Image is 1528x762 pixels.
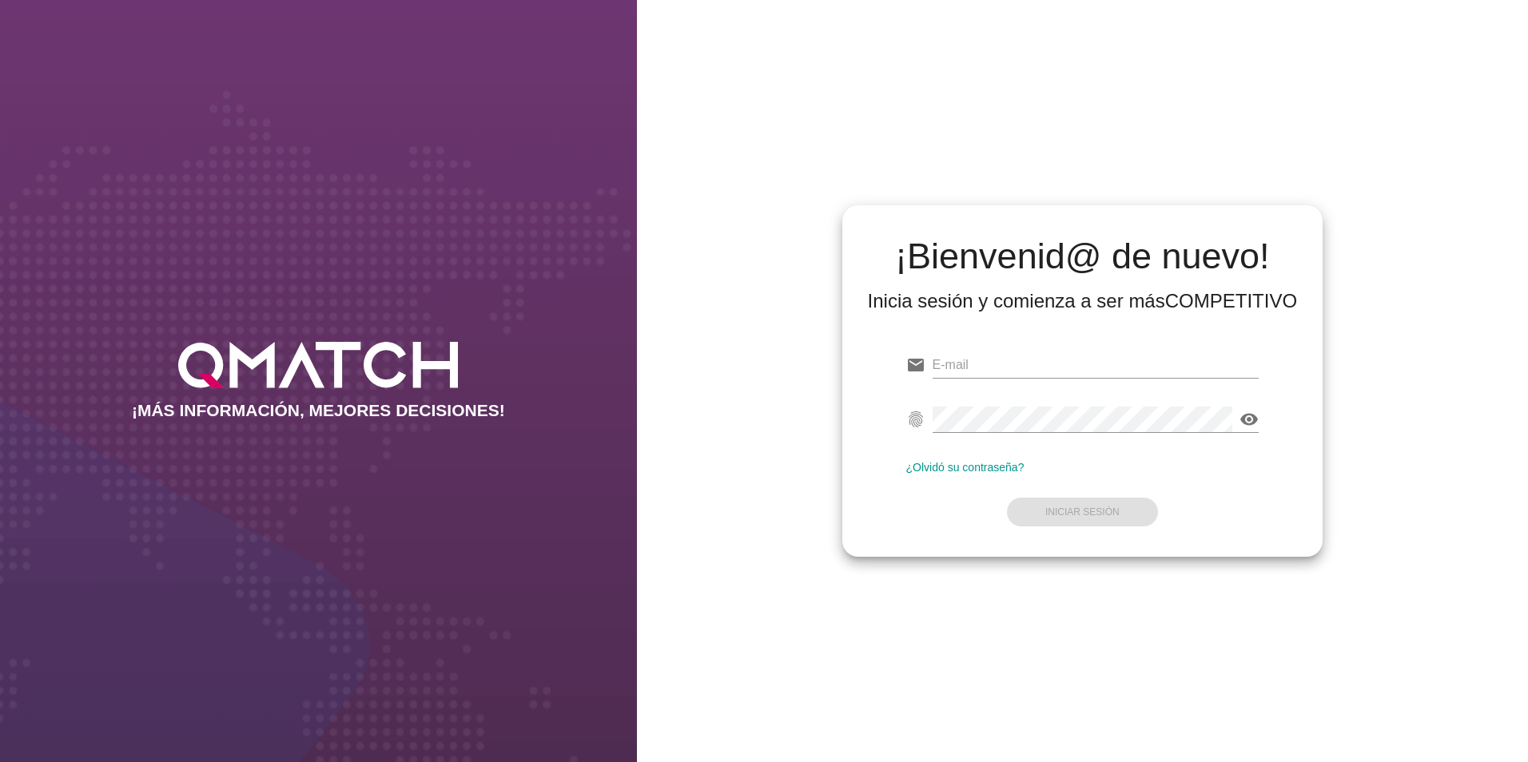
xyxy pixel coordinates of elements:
[933,352,1259,378] input: E-mail
[868,237,1298,276] h2: ¡Bienvenid@ de nuevo!
[906,355,925,375] i: email
[132,401,505,420] h2: ¡MÁS INFORMACIÓN, MEJORES DECISIONES!
[868,288,1298,314] div: Inicia sesión y comienza a ser más
[906,410,925,429] i: fingerprint
[906,461,1025,474] a: ¿Olvidó su contraseña?
[1240,410,1259,429] i: visibility
[1165,290,1297,312] strong: COMPETITIVO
